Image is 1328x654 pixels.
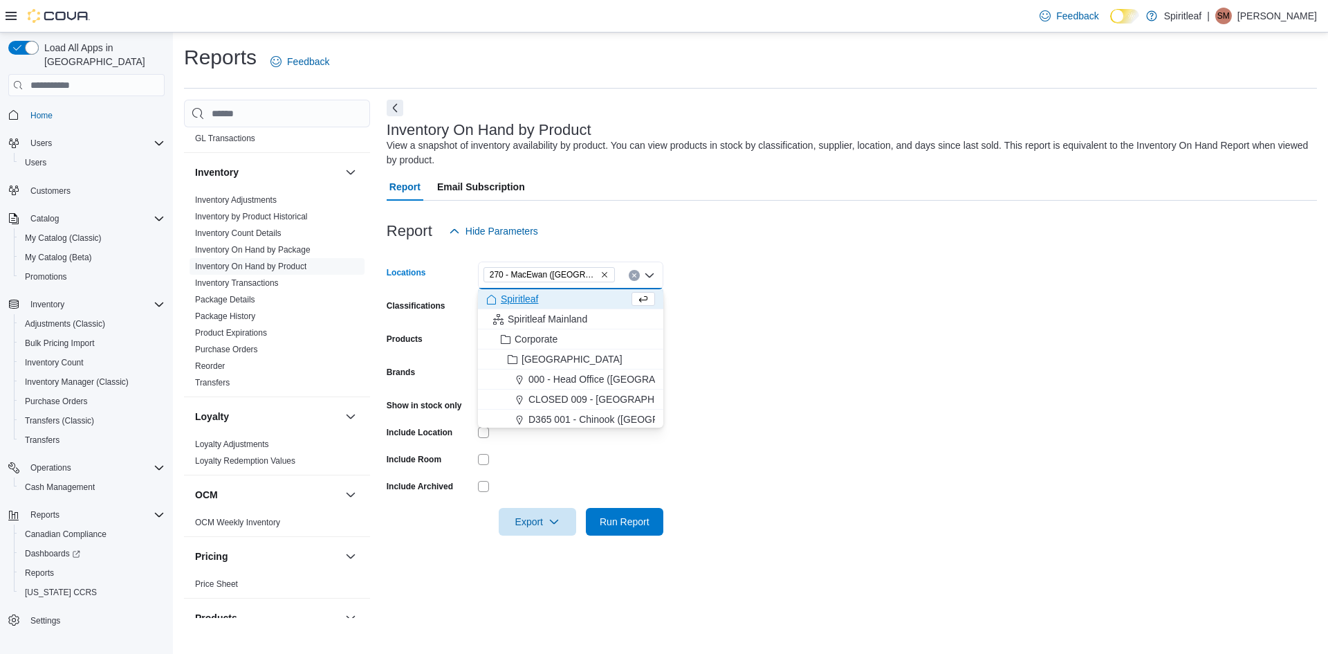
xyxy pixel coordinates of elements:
[195,211,308,222] span: Inventory by Product Historical
[30,299,64,310] span: Inventory
[195,261,306,272] span: Inventory On Hand by Product
[1237,8,1317,24] p: [PERSON_NAME]
[195,278,279,289] span: Inventory Transactions
[443,217,544,245] button: Hide Parameters
[19,526,112,543] a: Canadian Compliance
[3,105,170,125] button: Home
[195,377,230,388] span: Transfers
[25,296,70,313] button: Inventory
[25,460,165,476] span: Operations
[19,335,165,352] span: Bulk Pricing Import
[14,248,170,267] button: My Catalog (Beta)
[25,338,95,349] span: Bulk Pricing Import
[14,525,170,544] button: Canadian Compliance
[478,289,663,309] button: Spiritleaf
[1110,9,1139,24] input: Dark Mode
[19,154,52,171] a: Users
[490,268,598,282] span: 270 - MacEwan ([GEOGRAPHIC_DATA])
[25,135,57,152] button: Users
[600,515,649,529] span: Run Report
[528,392,699,406] span: CLOSED 009 - [GEOGRAPHIC_DATA].
[25,435,59,446] span: Transfers
[195,228,282,239] span: Inventory Count Details
[195,294,255,305] span: Package Details
[600,271,609,279] button: Remove 270 - MacEwan (Edmonton) from selection in this group
[14,563,170,583] button: Reports
[387,223,432,239] h3: Report
[195,311,255,321] a: Package History
[644,270,655,281] button: Close list of options
[25,548,80,559] span: Dashboards
[30,615,60,626] span: Settings
[501,292,538,306] span: Spiritleaf
[25,529,107,540] span: Canadian Compliance
[39,41,165,69] span: Load All Apps in [GEOGRAPHIC_DATA]
[19,432,165,448] span: Transfers
[478,349,663,370] button: [GEOGRAPHIC_DATA]
[499,508,576,536] button: Export
[389,173,421,201] span: Report
[586,508,663,536] button: Run Report
[195,549,228,563] h3: Pricing
[19,374,134,390] a: Inventory Manager (Classic)
[14,372,170,392] button: Inventory Manager (Classic)
[483,267,615,282] span: 270 - MacEwan (Edmonton)
[30,462,71,473] span: Operations
[25,612,66,629] a: Settings
[30,138,52,149] span: Users
[195,455,295,466] span: Loyalty Redemption Values
[30,110,53,121] span: Home
[25,106,165,123] span: Home
[265,48,335,75] a: Feedback
[387,300,445,311] label: Classifications
[3,505,170,525] button: Reports
[19,249,98,266] a: My Catalog (Beta)
[1034,2,1104,30] a: Feedback
[528,372,714,386] span: 000 - Head Office ([GEOGRAPHIC_DATA])
[387,481,453,492] label: Include Archived
[195,345,258,354] a: Purchase Orders
[19,526,165,543] span: Canadian Compliance
[195,245,311,255] a: Inventory On Hand by Package
[25,482,95,493] span: Cash Management
[342,548,359,565] button: Pricing
[508,312,587,326] span: Spiritleaf Mainland
[25,318,105,329] span: Adjustments (Classic)
[515,332,557,346] span: Corporate
[25,396,88,407] span: Purchase Orders
[478,390,663,410] button: CLOSED 009 - [GEOGRAPHIC_DATA].
[195,194,277,206] span: Inventory Adjustments
[25,567,54,579] span: Reports
[25,357,84,368] span: Inventory Count
[195,488,218,502] h3: OCM
[3,295,170,314] button: Inventory
[30,185,71,197] span: Customers
[14,478,170,497] button: Cash Management
[195,311,255,322] span: Package History
[25,183,76,199] a: Customers
[195,262,306,271] a: Inventory On Hand by Product
[19,432,65,448] a: Transfers
[195,410,340,424] button: Loyalty
[195,278,279,288] a: Inventory Transactions
[14,583,170,602] button: [US_STATE] CCRS
[19,545,86,562] a: Dashboards
[287,55,329,69] span: Feedback
[19,584,165,601] span: Washington CCRS
[195,344,258,355] span: Purchase Orders
[195,361,225,372] span: Reorder
[387,122,591,138] h3: Inventory On Hand by Product
[195,517,280,528] span: OCM Weekly Inventory
[342,164,359,181] button: Inventory
[14,392,170,411] button: Purchase Orders
[19,412,165,429] span: Transfers (Classic)
[19,565,59,581] a: Reports
[25,233,102,244] span: My Catalog (Classic)
[195,378,230,388] a: Transfers
[195,195,277,205] a: Inventory Adjustments
[25,135,165,152] span: Users
[465,224,538,238] span: Hide Parameters
[25,252,92,263] span: My Catalog (Beta)
[14,228,170,248] button: My Catalog (Classic)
